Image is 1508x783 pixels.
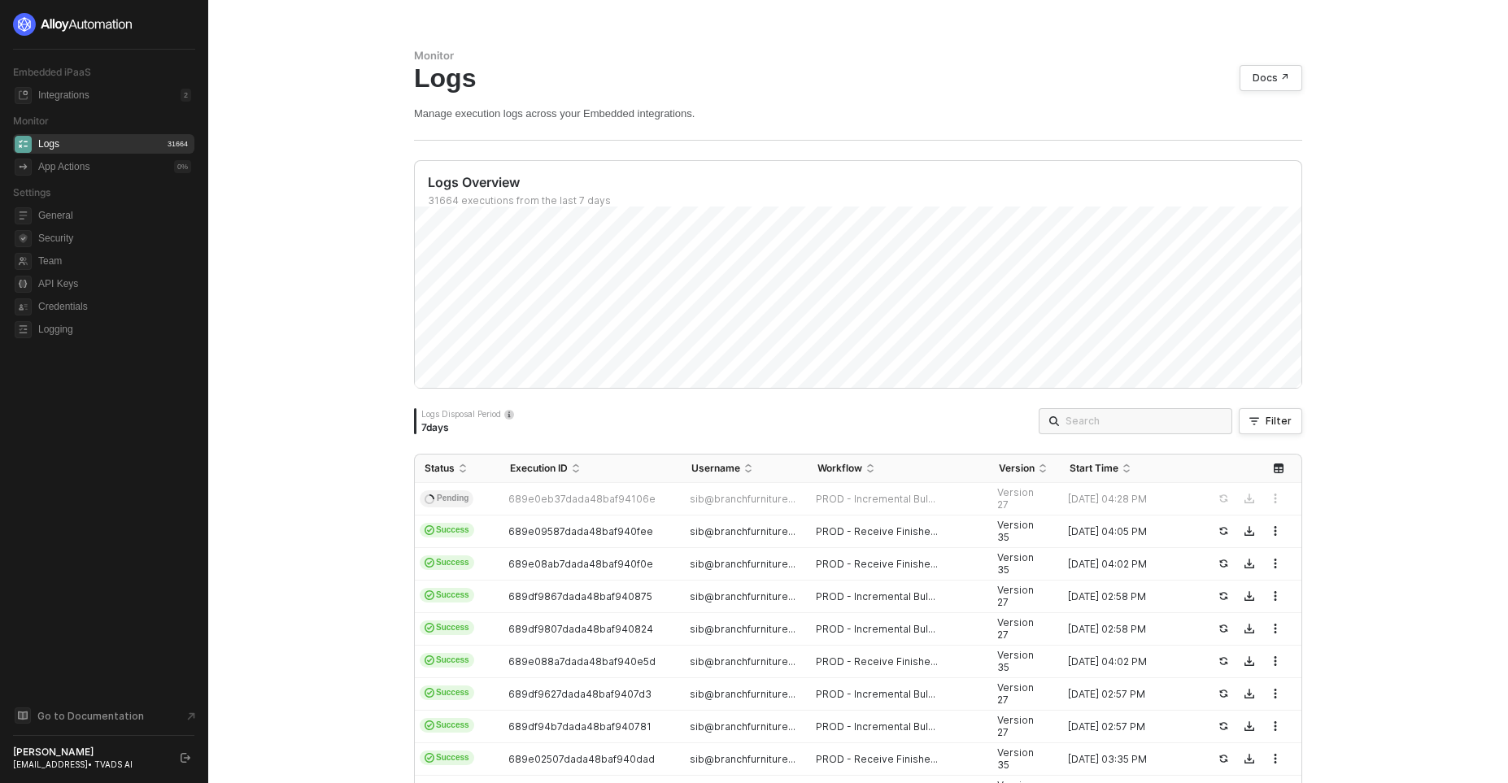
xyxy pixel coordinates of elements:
div: [DATE] 02:57 PM [1060,688,1198,701]
span: Version 27 [997,616,1034,642]
span: icon-success-page [1218,624,1228,633]
th: Version [989,455,1060,483]
span: 689e0eb37dada48baf94106e [508,493,656,505]
span: 689e088a7dada48baf940e5d [508,655,656,668]
span: logging [15,321,32,338]
span: sib@branchfurniture.... [690,623,798,635]
span: Version 27 [997,681,1034,707]
span: icon-download [1244,656,1254,666]
div: 2 [181,89,191,102]
span: PROD - Incremental Bul... [816,623,935,636]
span: icon-download [1244,689,1254,698]
span: Success [420,685,474,700]
span: icon-download [1244,624,1254,633]
span: Workflow [817,462,862,475]
span: 689df9807dada48baf940824 [508,623,653,635]
span: sib@branchfurniture.... [690,720,798,733]
span: Credentials [38,297,191,316]
span: team [15,253,32,270]
span: icon-cards [425,590,434,600]
span: Version [999,462,1035,475]
div: [DATE] 04:02 PM [1060,655,1198,668]
span: icon-success-page [1218,559,1228,568]
span: Version 35 [997,746,1034,772]
div: [PERSON_NAME] [13,746,166,759]
span: icon-cards [425,720,434,730]
div: Docs ↗ [1253,72,1289,85]
span: sib@branchfurniture.... [690,688,798,700]
th: Workflow [808,455,989,483]
span: icon-cards [425,525,434,535]
span: sib@branchfurniture.... [690,753,798,765]
span: general [15,207,32,224]
span: icon-success-page [1218,526,1228,536]
span: credentials [15,298,32,315]
span: icon-download [1244,721,1254,731]
div: Logs [38,137,59,151]
span: Status [425,462,455,474]
div: 31664 [164,137,191,150]
span: PROD - Receive Finishe... [816,655,938,668]
span: icon-success-page [1218,689,1228,698]
th: Username [682,455,808,483]
span: PROD - Incremental Bul... [816,493,935,506]
th: Start Time [1060,455,1211,483]
span: Security [38,228,191,248]
span: 689e08ab7dada48baf940f0e [508,558,653,570]
button: Filter [1239,408,1302,434]
span: icon-success-page [1218,656,1228,666]
div: App Actions [38,160,89,174]
span: Success [420,523,474,537]
span: Success [420,653,474,668]
span: integrations [15,87,32,104]
div: Logs [414,63,1302,94]
span: icon-cards [425,623,434,633]
div: 0 % [174,160,191,173]
span: 689e09587dada48baf940fee [508,525,653,537]
a: logo [13,13,194,36]
span: icon-table [1274,463,1284,473]
div: Integrations [38,89,89,102]
div: Monitor [414,49,1302,63]
img: logo [13,13,133,36]
span: Version 27 [997,714,1034,739]
span: icon-spinner [425,492,435,504]
span: Success [420,620,474,635]
span: Logging [38,320,191,339]
span: sib@branchfurniture.... [690,493,798,505]
span: Embedded iPaaS [13,66,91,78]
span: General [38,206,191,225]
span: Monitor [13,115,49,127]
span: icon-success-page [1218,591,1228,601]
span: Success [420,750,474,765]
span: icon-app-actions [15,159,32,176]
span: Go to Documentation [37,709,144,723]
span: icon-download [1244,591,1254,601]
a: Docs ↗ [1240,65,1302,91]
span: PROD - Receive Finishe... [816,753,938,766]
span: icon-cards [425,753,434,763]
span: Pending [420,490,473,508]
span: Version 35 [997,551,1034,576]
div: [DATE] 02:58 PM [1060,590,1198,603]
span: icon-download [1244,526,1254,536]
div: [DATE] 02:57 PM [1060,720,1198,733]
div: Logs Disposal Period [421,408,514,420]
div: 7 days [421,421,514,434]
span: icon-cards [425,655,434,665]
span: sib@branchfurniture.... [690,655,798,668]
span: PROD - Incremental Bul... [816,590,935,603]
div: 31664 executions from the last 7 days [428,194,1301,207]
div: Filter [1266,415,1292,428]
span: icon-success-page [1218,721,1228,731]
div: Logs Overview [428,174,1301,191]
span: sib@branchfurniture.... [690,558,798,570]
span: Success [420,718,474,733]
span: icon-cards [425,688,434,698]
span: documentation [15,707,31,724]
input: Search [1066,412,1222,430]
span: 689df9867dada48baf940875 [508,590,652,602]
span: PROD - Incremental Bul... [816,720,935,733]
span: Success [420,588,474,602]
span: Username [691,462,740,475]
